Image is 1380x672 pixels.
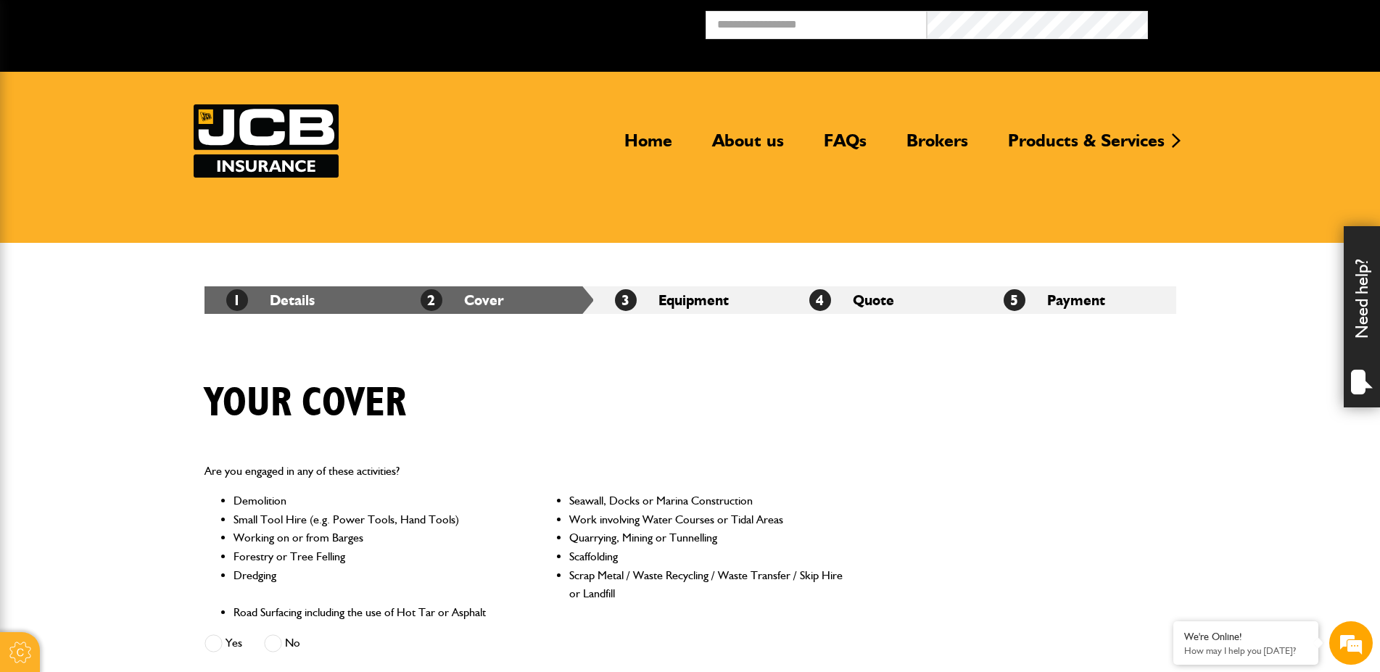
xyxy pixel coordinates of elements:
li: Cover [399,286,593,314]
h1: Your cover [204,379,406,428]
li: Payment [982,286,1176,314]
li: Quarrying, Mining or Tunnelling [569,528,844,547]
li: Road Surfacing including the use of Hot Tar or Asphalt [234,603,508,622]
li: Scaffolding [569,547,844,566]
li: Dredging [234,566,508,603]
p: Are you engaged in any of these activities? [204,462,845,481]
a: JCB Insurance Services [194,104,339,178]
img: JCB Insurance Services logo [194,104,339,178]
label: Yes [204,634,242,652]
a: FAQs [813,130,877,163]
li: Work involving Water Courses or Tidal Areas [569,510,844,529]
div: Need help? [1344,226,1380,407]
span: 3 [615,289,637,311]
li: Forestry or Tree Felling [234,547,508,566]
li: Equipment [593,286,788,314]
span: 4 [809,289,831,311]
div: We're Online! [1184,631,1307,643]
li: Small Tool Hire (e.g. Power Tools, Hand Tools) [234,510,508,529]
a: Products & Services [997,130,1176,163]
span: 1 [226,289,248,311]
a: About us [701,130,795,163]
button: Broker Login [1148,11,1369,33]
li: Working on or from Barges [234,528,508,547]
label: No [264,634,300,652]
a: 1Details [226,291,315,309]
a: Brokers [896,130,979,163]
li: Demolition [234,491,508,510]
li: Quote [788,286,982,314]
li: Scrap Metal / Waste Recycling / Waste Transfer / Skip Hire or Landfill [569,566,844,603]
span: 5 [1004,289,1025,311]
li: Seawall, Docks or Marina Construction [569,491,844,510]
p: How may I help you today? [1184,645,1307,656]
a: Home [613,130,683,163]
span: 2 [421,289,442,311]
